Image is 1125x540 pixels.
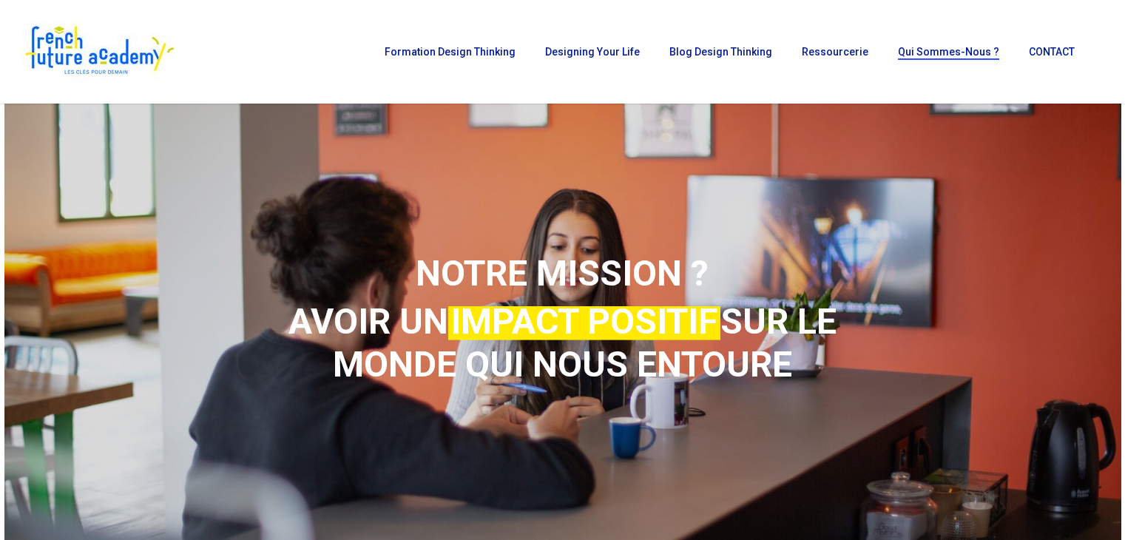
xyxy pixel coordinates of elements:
[21,22,177,81] img: French Future Academy
[448,300,720,342] em: IMPACT POSITIF
[416,252,709,294] span: NOTRE MISSION ?
[538,47,647,57] a: Designing Your Life
[1029,46,1075,58] span: CONTACT
[385,46,516,58] span: Formation Design Thinking
[545,46,640,58] span: Designing Your Life
[802,46,868,58] span: Ressourcerie
[377,47,523,57] a: Formation Design Thinking
[898,46,999,58] span: Qui sommes-nous ?
[669,46,772,58] span: Blog Design Thinking
[891,47,1007,57] a: Qui sommes-nous ?
[1021,47,1082,57] a: CONTACT
[794,47,876,57] a: Ressourcerie
[662,47,780,57] a: Blog Design Thinking
[288,300,837,385] span: AVOIR UN SUR LE MONDE QUI NOUS ENTOURE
